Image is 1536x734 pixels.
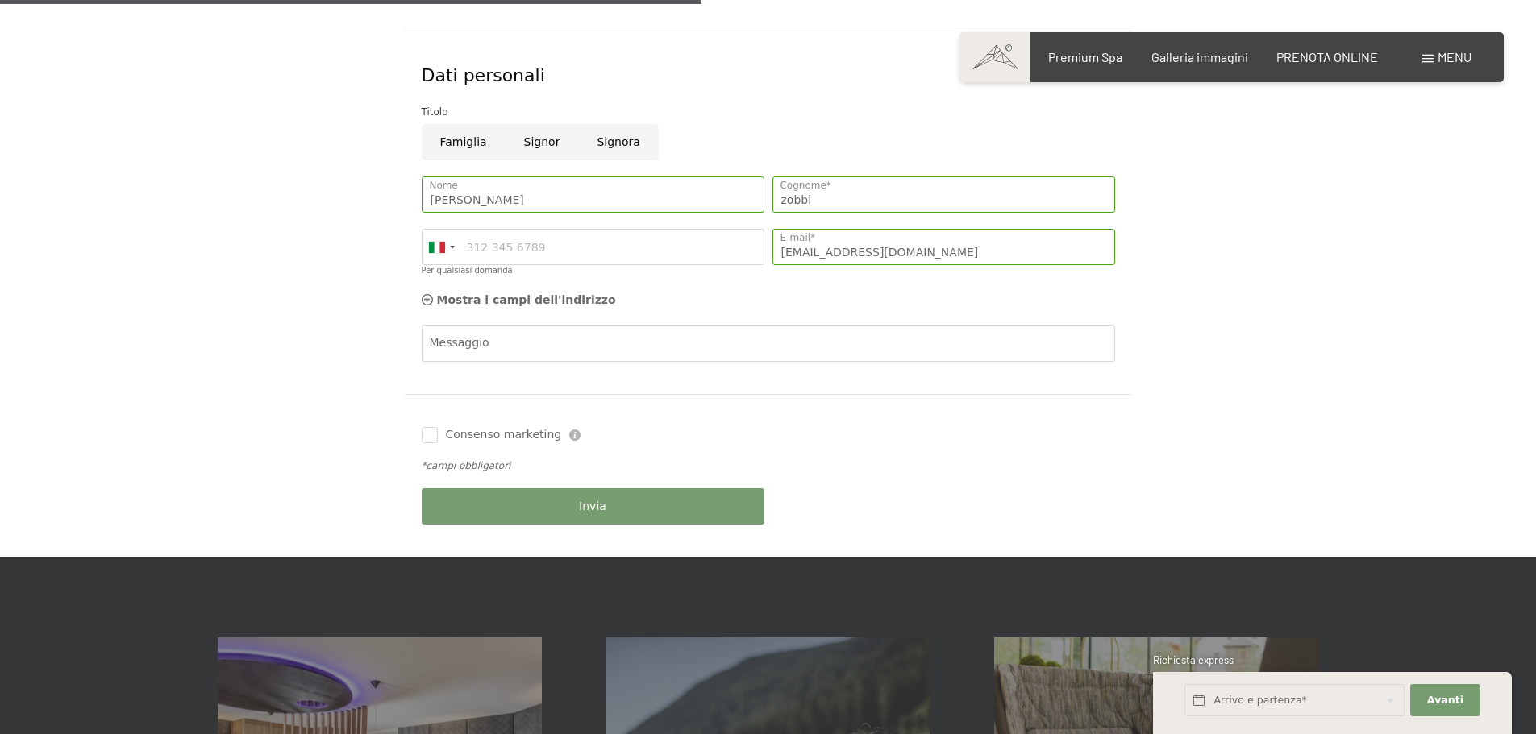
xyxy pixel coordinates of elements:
div: *campi obbligatori [422,459,1115,473]
span: Mostra i campi dell'indirizzo [437,293,616,306]
label: Per qualsiasi domanda [422,266,513,275]
div: Dati personali [422,64,1115,89]
button: Invia [422,488,764,525]
button: Avanti [1410,684,1480,717]
div: Titolo [422,104,1115,120]
span: Avanti [1427,693,1463,707]
a: Premium Spa [1048,49,1122,64]
span: Consenso marketing [446,427,562,443]
input: 312 345 6789 [422,229,764,265]
a: Galleria immagini [1151,49,1248,64]
div: Italy (Italia): +39 [423,230,460,264]
a: PRENOTA ONLINE [1276,49,1378,64]
span: Richiesta express [1153,653,1234,666]
span: Menu [1438,49,1471,64]
span: Invia [579,499,606,515]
